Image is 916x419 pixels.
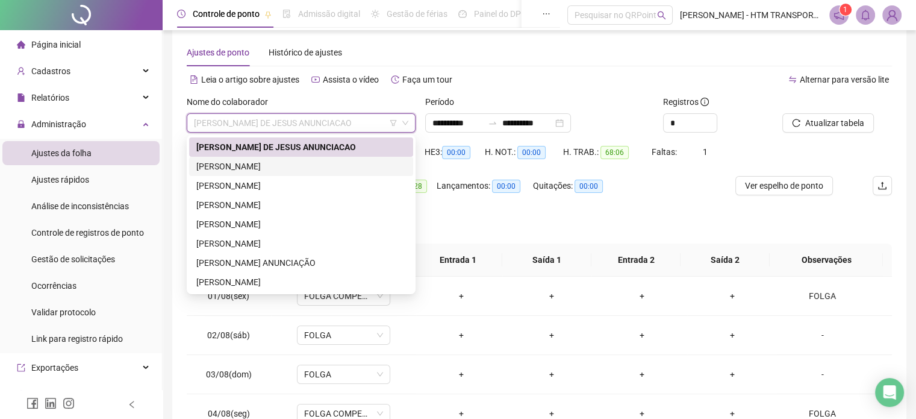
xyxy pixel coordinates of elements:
[591,244,681,277] th: Entrada 2
[196,256,406,269] div: [PERSON_NAME] ANUNCIAÇÃO
[437,179,533,193] div: Lançamentos:
[425,145,485,159] div: HE 3:
[196,237,406,250] div: [PERSON_NAME]
[304,287,383,305] span: FOLGA COMPENSATÓRIA
[575,180,603,193] span: 00:00
[31,148,92,158] span: Ajustes da folha
[31,93,69,102] span: Relatórios
[402,119,409,127] span: down
[196,179,406,192] div: [PERSON_NAME]
[31,201,129,211] span: Análise de inconsistências
[697,329,768,342] div: +
[542,10,550,18] span: ellipsis
[426,289,497,303] div: +
[883,6,901,24] img: 87693
[770,244,883,277] th: Observações
[208,409,250,418] span: 04/08(seg)
[787,368,858,381] div: -
[31,363,78,373] span: Exportações
[31,119,86,129] span: Administração
[31,40,81,49] span: Página inicial
[745,179,823,192] span: Ver espelho de ponto
[779,253,873,266] span: Observações
[189,234,413,253] div: ROBERT PRADO DE SOUZA
[425,95,462,109] label: Período
[875,378,904,407] div: Open Intercom Messenger
[735,176,833,195] button: Ver espelho de ponto
[877,181,887,191] span: upload
[189,253,413,273] div: SONIA CERQUEIRA SANTOS ANUNCIAÇÃO
[606,368,678,381] div: +
[208,291,249,301] span: 01/08(sex)
[600,146,629,159] span: 68:06
[533,179,621,193] div: Quitações:
[788,75,797,84] span: swap
[700,98,709,106] span: info-circle
[502,244,591,277] th: Saída 1
[680,8,822,22] span: [PERSON_NAME] - HTM TRANSPORTES DE CARGAS E MUDANCAS LTDA
[442,146,470,159] span: 00:00
[805,116,864,130] span: Atualizar tabela
[201,75,299,84] span: Leia o artigo sobre ajustes
[63,397,75,409] span: instagram
[387,9,447,19] span: Gestão de férias
[196,140,406,154] div: [PERSON_NAME] DE JESUS ANUNCIACAO
[31,281,76,291] span: Ocorrências
[843,5,847,14] span: 1
[606,289,678,303] div: +
[787,329,858,342] div: -
[206,370,252,379] span: 03/08(dom)
[787,289,858,303] div: FOLGA
[516,289,587,303] div: +
[517,146,546,159] span: 00:00
[196,160,406,173] div: [PERSON_NAME]
[304,365,383,383] span: FOLGA
[697,368,768,381] div: +
[189,157,413,176] div: IVAN PEREIRA SOARES
[516,329,587,342] div: +
[426,368,497,381] div: +
[207,330,250,340] span: 02/08(sáb)
[45,397,57,409] span: linkedin
[17,120,25,128] span: lock
[492,180,520,193] span: 00:00
[187,48,249,57] span: Ajustes de ponto
[516,368,587,381] div: +
[681,244,770,277] th: Saída 2
[17,67,25,75] span: user-add
[264,11,272,18] span: pushpin
[196,218,406,231] div: [PERSON_NAME]
[840,4,852,16] sup: 1
[17,40,25,49] span: home
[189,195,413,215] div: MAURO ERCILIO ALVES DA SILVA
[833,10,844,20] span: notification
[31,66,70,76] span: Cadastros
[128,400,136,409] span: left
[31,254,115,264] span: Gestão de solicitações
[426,329,497,342] div: +
[390,119,397,127] span: filter
[703,147,708,157] span: 1
[189,215,413,234] div: PAULO SERGIO LIMA DOS SANTOS
[371,10,379,18] span: sun
[304,326,383,344] span: FOLGA
[193,9,260,19] span: Controle de ponto
[31,228,144,238] span: Controle de registros de ponto
[298,9,360,19] span: Admissão digital
[194,114,408,132] span: AILTON BARROS DE JESUS ANUNCIACAO
[488,118,497,128] span: to
[189,273,413,292] div: UELSON MOREIRA DE SOUZA
[488,118,497,128] span: swap-right
[563,145,651,159] div: H. TRAB.:
[190,75,198,84] span: file-text
[782,113,874,133] button: Atualizar tabela
[474,9,521,19] span: Painel do DP
[652,147,679,157] span: Faltas:
[269,48,342,57] span: Histórico de ajustes
[860,10,871,20] span: bell
[187,95,276,109] label: Nome do colaborador
[177,10,185,18] span: clock-circle
[663,95,709,109] span: Registros
[657,11,666,20] span: search
[196,276,406,289] div: [PERSON_NAME]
